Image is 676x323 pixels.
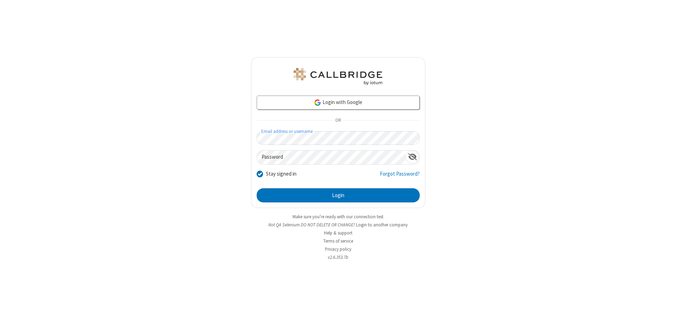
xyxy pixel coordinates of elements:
input: Email address or username [257,131,420,145]
img: google-icon.png [314,99,321,106]
li: Not QA Selenium DO NOT DELETE OR CHANGE? [251,221,425,228]
li: v2.6.353.7b [251,254,425,261]
div: Show password [406,151,419,164]
button: Login [257,188,420,202]
a: Help & support [324,230,352,236]
img: QA Selenium DO NOT DELETE OR CHANGE [292,68,384,85]
a: Terms of service [323,238,353,244]
a: Privacy policy [325,246,351,252]
span: OR [332,116,344,126]
a: Login with Google [257,96,420,110]
label: Stay signed in [266,170,296,178]
button: Login to another company [356,221,408,228]
a: Forgot Password? [380,170,420,183]
input: Password [257,151,406,164]
a: Make sure you're ready with our connection test [293,214,383,220]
